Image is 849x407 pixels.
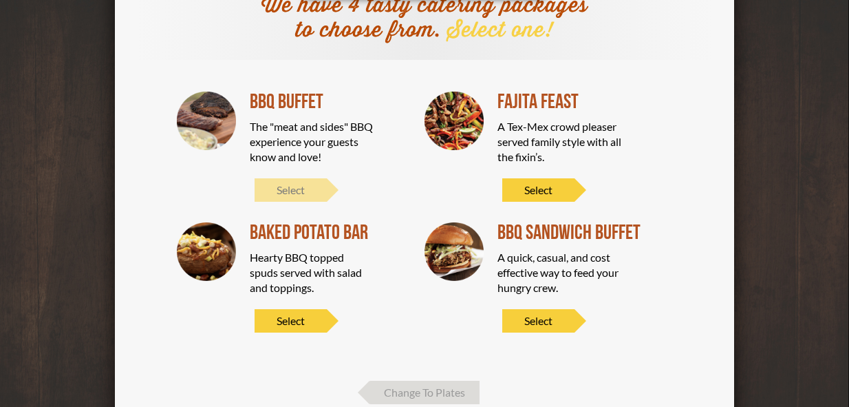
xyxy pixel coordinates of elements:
[255,178,327,202] span: Select
[497,119,621,165] div: A Tex-Mex crowd pleaser served family style with all the fixin’s.
[424,92,484,151] img: Fajita Feast
[497,222,652,243] div: BBQ SANDWICH BUFFET
[497,250,621,295] div: A quick, casual, and cost effective way to feed your hungry crew.
[250,250,374,295] div: Hearty BBQ topped spuds served with salad and toppings.
[255,309,327,333] span: Select
[497,92,652,112] div: Fajita Feast
[502,178,574,202] span: Select
[177,92,236,151] img: BBQ Buffet
[424,222,484,282] img: BBQ SANDWICH BUFFET
[370,381,480,404] span: Change To Plates
[177,222,236,282] img: Baked Potato Bar
[250,222,404,243] div: Baked Potato Bar
[502,309,574,333] span: Select
[250,92,404,112] div: BBQ Buffet
[250,119,374,165] div: The "meat and sides" BBQ experience your guests know and love!
[447,17,553,44] span: Select one!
